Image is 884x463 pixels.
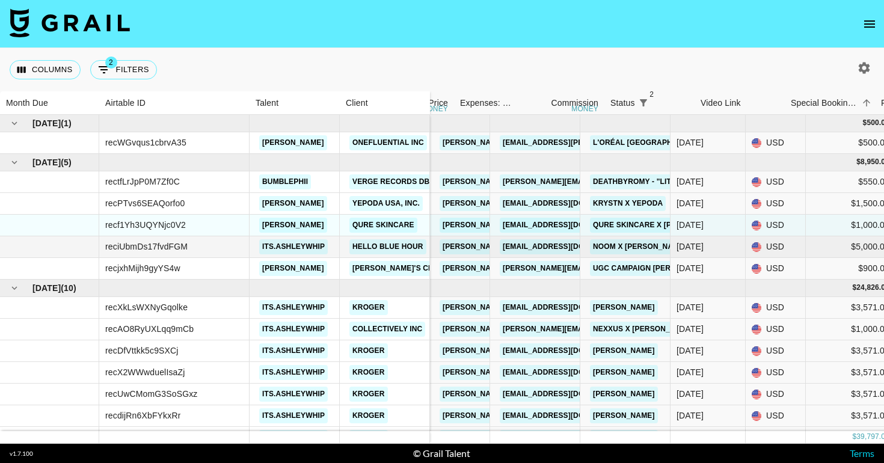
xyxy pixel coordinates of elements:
[746,193,806,215] div: USD
[677,409,704,422] div: Jul '25
[590,408,658,423] a: [PERSON_NAME]
[604,91,695,115] div: Status
[32,117,61,129] span: [DATE]
[259,261,327,276] a: [PERSON_NAME]
[105,136,186,149] div: recWGvqus1cbrvA35
[746,236,806,258] div: USD
[349,239,426,254] a: Hello Blue Hour
[413,447,470,459] div: © Grail Talent
[677,176,704,188] div: Jun '25
[652,94,669,111] button: Sort
[259,196,327,211] a: [PERSON_NAME]
[349,174,472,189] a: Verge Records dba ONErpm
[677,136,704,149] div: May '25
[590,322,697,337] a: Nexxus x [PERSON_NAME]
[105,345,179,357] div: recDfVttkk5c9SXCj
[500,387,634,402] a: [EMAIL_ADDRESS][DOMAIN_NAME]
[500,135,696,150] a: [EMAIL_ADDRESS][PERSON_NAME][DOMAIN_NAME]
[105,57,117,69] span: 2
[349,135,427,150] a: OneFluential Inc
[259,343,328,358] a: its.ashleywhip
[500,174,696,189] a: [PERSON_NAME][EMAIL_ADDRESS][DOMAIN_NAME]
[500,430,634,445] a: [EMAIL_ADDRESS][DOMAIN_NAME]
[6,91,48,115] div: Month Due
[440,387,636,402] a: [PERSON_NAME][EMAIL_ADDRESS][DOMAIN_NAME]
[746,258,806,280] div: USD
[105,301,188,313] div: recXkLsWXNyGqolke
[454,91,514,115] div: Expenses: Remove Commission?
[349,322,425,337] a: Collectively Inc
[349,408,388,423] a: Kroger
[250,91,340,115] div: Talent
[349,218,417,233] a: Qure Skincare
[571,105,598,112] div: money
[259,239,328,254] a: its.ashleywhip
[440,343,636,358] a: [PERSON_NAME][EMAIL_ADDRESS][DOMAIN_NAME]
[259,135,327,150] a: [PERSON_NAME]
[500,300,634,315] a: [EMAIL_ADDRESS][DOMAIN_NAME]
[440,174,636,189] a: [PERSON_NAME][EMAIL_ADDRESS][DOMAIN_NAME]
[791,91,858,115] div: Special Booking Type
[500,408,634,423] a: [EMAIL_ADDRESS][DOMAIN_NAME]
[500,239,634,254] a: [EMAIL_ADDRESS][DOMAIN_NAME]
[259,218,327,233] a: [PERSON_NAME]
[746,215,806,236] div: USD
[440,408,636,423] a: [PERSON_NAME][EMAIL_ADDRESS][DOMAIN_NAME]
[440,135,636,150] a: [PERSON_NAME][EMAIL_ADDRESS][DOMAIN_NAME]
[746,427,806,449] div: USD
[590,135,758,150] a: L'Oréal [GEOGRAPHIC_DATA]: Faux Brow
[90,60,157,79] button: Show filters
[105,197,185,209] div: recPTvs6SEAQorfo0
[105,409,180,422] div: recdijRn6XbFYkxRr
[856,157,861,167] div: $
[349,343,388,358] a: Kroger
[590,387,658,402] a: [PERSON_NAME]
[349,261,455,276] a: [PERSON_NAME]'s Choice
[460,91,512,115] div: Expenses: Remove Commission?
[746,319,806,340] div: USD
[746,297,806,319] div: USD
[858,94,875,111] button: Sort
[10,60,81,79] button: Select columns
[61,156,72,168] span: ( 5 )
[590,343,658,358] a: [PERSON_NAME]
[99,91,250,115] div: Airtable ID
[590,196,666,211] a: Krystn x Yepoda
[105,323,194,335] div: recAO8RyUXLqq9mCb
[259,430,328,445] a: its.ashleywhip
[105,176,180,188] div: rectfLrJpP0M7Zf0C
[105,388,197,400] div: recUwCMomG3SoSGxz
[677,197,704,209] div: Jun '25
[635,94,652,111] div: 2 active filters
[610,91,635,115] div: Status
[858,12,882,36] button: open drawer
[701,91,741,115] div: Video Link
[590,239,690,254] a: Noom x [PERSON_NAME]
[850,447,874,459] a: Terms
[746,132,806,154] div: USD
[6,154,23,171] button: hide children
[677,301,704,313] div: Jul '25
[677,323,704,335] div: Jul '25
[852,432,856,442] div: $
[590,174,742,189] a: DeathbyRomy - "LITTLE DREAMER" (2)
[440,239,636,254] a: [PERSON_NAME][EMAIL_ADDRESS][DOMAIN_NAME]
[105,219,186,231] div: recf1Yh3UQYNjc0V2
[440,218,636,233] a: [PERSON_NAME][EMAIL_ADDRESS][DOMAIN_NAME]
[677,262,704,274] div: Jun '25
[105,366,185,378] div: recX2WWwduelIsaZj
[32,282,61,294] span: [DATE]
[590,300,658,315] a: [PERSON_NAME]
[590,218,728,233] a: Qure Skincare x [PERSON_NAME]
[440,261,636,276] a: [PERSON_NAME][EMAIL_ADDRESS][DOMAIN_NAME]
[746,405,806,427] div: USD
[259,322,328,337] a: its.ashleywhip
[677,241,704,253] div: Jun '25
[440,300,636,315] a: [PERSON_NAME][EMAIL_ADDRESS][DOMAIN_NAME]
[349,387,388,402] a: Kroger
[677,388,704,400] div: Jul '25
[440,196,636,211] a: [PERSON_NAME][EMAIL_ADDRESS][DOMAIN_NAME]
[440,365,636,380] a: [PERSON_NAME][EMAIL_ADDRESS][DOMAIN_NAME]
[500,196,634,211] a: [EMAIL_ADDRESS][DOMAIN_NAME]
[852,283,856,293] div: $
